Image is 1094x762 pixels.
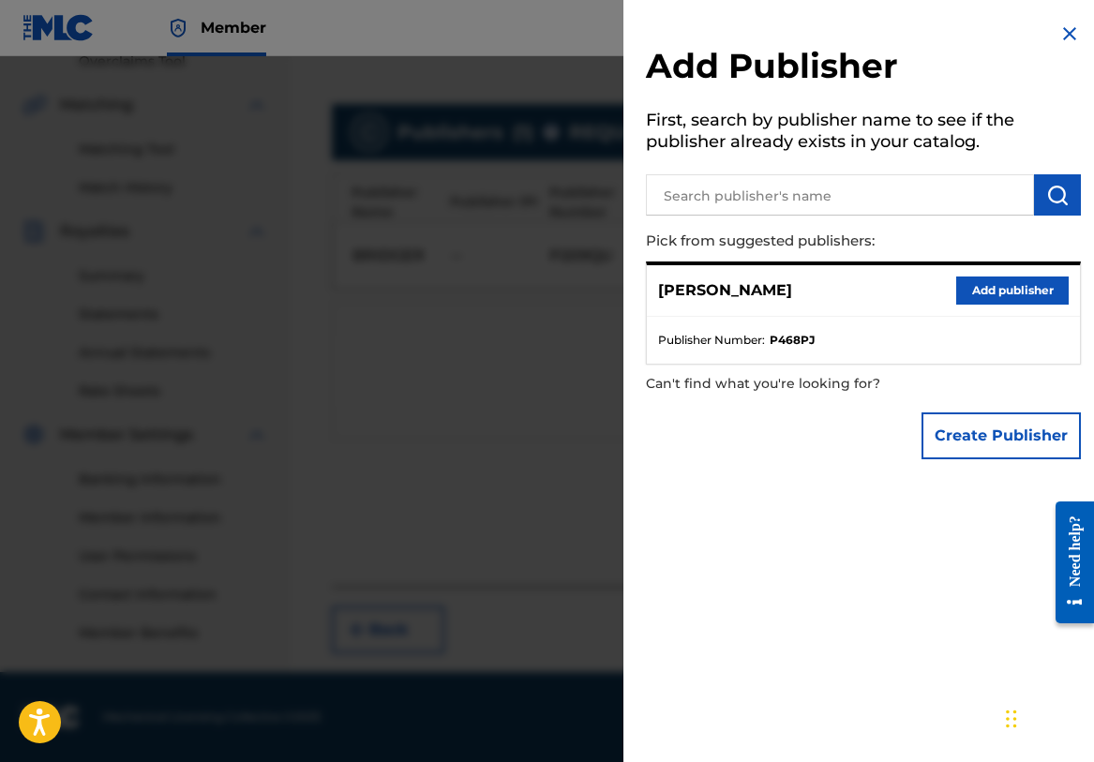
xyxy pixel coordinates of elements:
strong: P468PJ [770,332,815,349]
h5: First, search by publisher name to see if the publisher already exists in your catalog. [646,104,1081,163]
p: [PERSON_NAME] [658,279,792,302]
img: Top Rightsholder [167,17,189,39]
iframe: Resource Center [1042,486,1094,640]
button: Create Publisher [922,412,1081,459]
p: Can't find what you're looking for? [646,365,974,403]
iframe: Chat Widget [1000,672,1094,762]
p: Pick from suggested publishers: [646,221,974,261]
input: Search publisher's name [646,174,1034,216]
img: Search Works [1046,184,1069,206]
div: Drag [1006,691,1017,747]
h2: Add Publisher [646,45,1081,93]
span: Member [201,17,266,38]
button: Add publisher [956,276,1069,305]
img: MLC Logo [22,14,95,41]
span: Publisher Number : [658,332,765,349]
